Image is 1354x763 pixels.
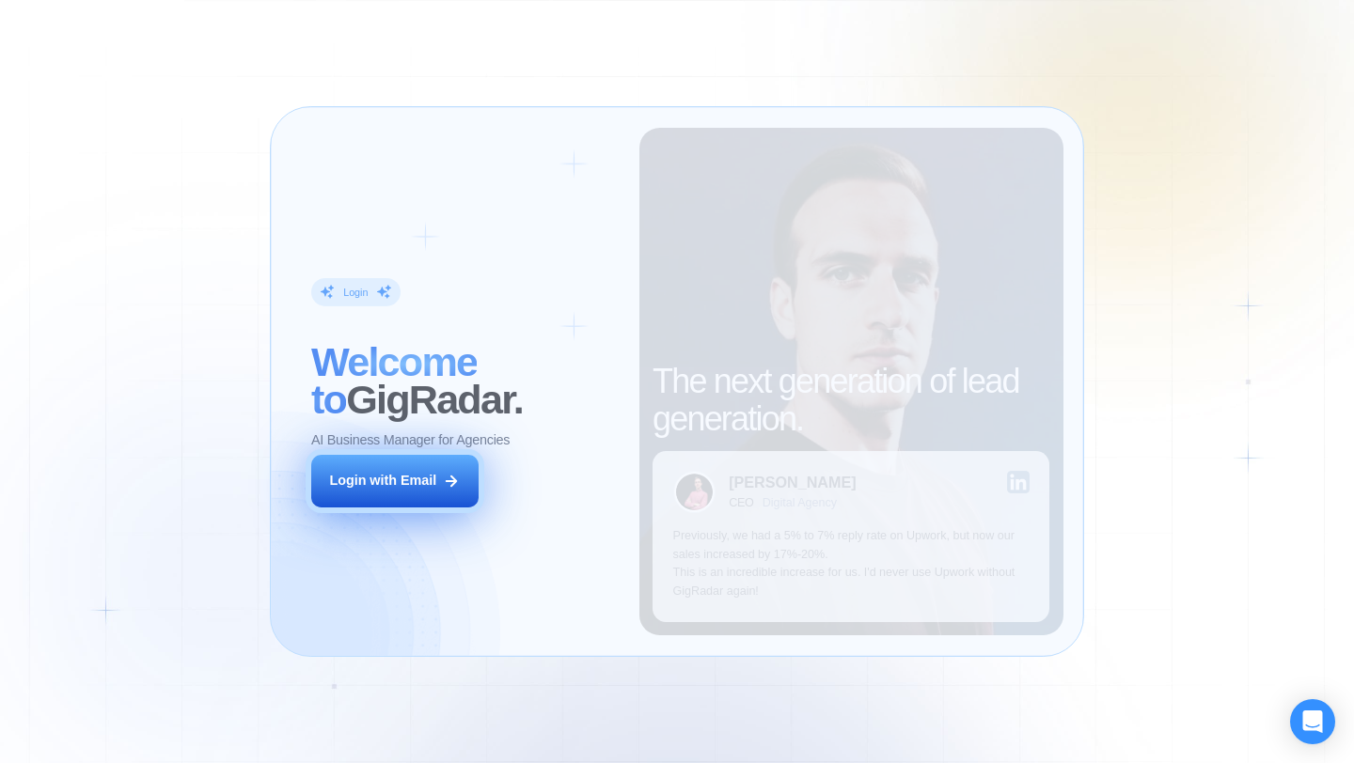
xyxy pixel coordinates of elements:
[729,475,856,490] div: [PERSON_NAME]
[311,431,510,450] p: AI Business Manager for Agencies
[329,472,436,490] div: Login with Email
[311,339,477,422] span: Welcome to
[311,344,619,418] h2: ‍ GigRadar.
[763,496,837,509] div: Digital Agency
[1290,699,1335,744] div: Open Intercom Messenger
[729,496,754,509] div: CEO
[343,286,368,299] div: Login
[653,363,1049,437] h2: The next generation of lead generation.
[673,527,1030,601] p: Previously, we had a 5% to 7% reply rate on Upwork, but now our sales increased by 17%-20%. This ...
[311,455,479,507] button: Login with Email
